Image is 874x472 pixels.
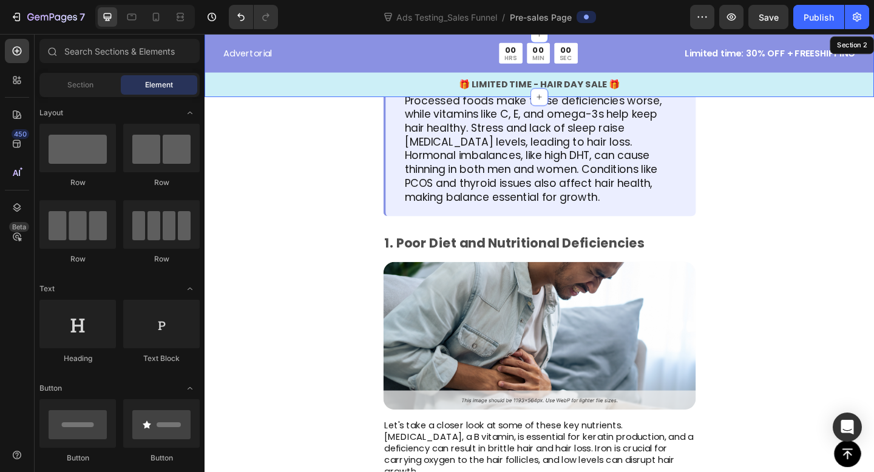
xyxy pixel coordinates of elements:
div: Button [123,453,200,464]
span: Element [145,79,173,90]
div: Row [39,177,116,188]
span: Text [39,283,55,294]
p: 7 [80,10,85,24]
button: Save [748,5,788,29]
div: 450 [12,129,29,139]
img: gempages_432750572815254551-0e068110-368d-4b57-ad92-d05a4aa1d882.png [194,248,534,409]
span: / [502,11,505,24]
div: Row [123,177,200,188]
div: Section 2 [686,7,723,18]
span: Toggle open [180,279,200,298]
input: Search Sections & Elements [39,39,200,63]
p: 1. Poor Diet and Nutritional Deficiencies [195,219,533,237]
div: Button [39,453,116,464]
div: Beta [9,222,29,232]
div: Undo/Redo [229,5,278,29]
button: Publish [793,5,844,29]
p: Limited time: 30% OFF + FREESHIPPING [482,14,708,29]
span: Layout [39,107,63,118]
p: 🎁 LIMITED TIME - HAIR DAY SALE 🎁 [1,48,727,62]
span: Save [759,12,779,22]
div: Heading [39,353,116,364]
div: Row [123,254,200,265]
span: Button [39,383,62,394]
span: Pre-sales Page [510,11,572,24]
div: Text Block [123,353,200,364]
span: Toggle open [180,379,200,398]
div: Row [39,254,116,265]
div: Publish [804,11,834,24]
span: Section [67,79,93,90]
span: Toggle open [180,103,200,123]
iframe: Design area [205,34,874,472]
div: Open Intercom Messenger [833,413,862,442]
button: 7 [5,5,90,29]
p: Summary: A poor diet lacking key nutrients like [MEDICAL_DATA], iron, and [MEDICAL_DATA] can weak... [217,21,513,186]
span: Ads Testing_Sales Funnel [394,11,500,24]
